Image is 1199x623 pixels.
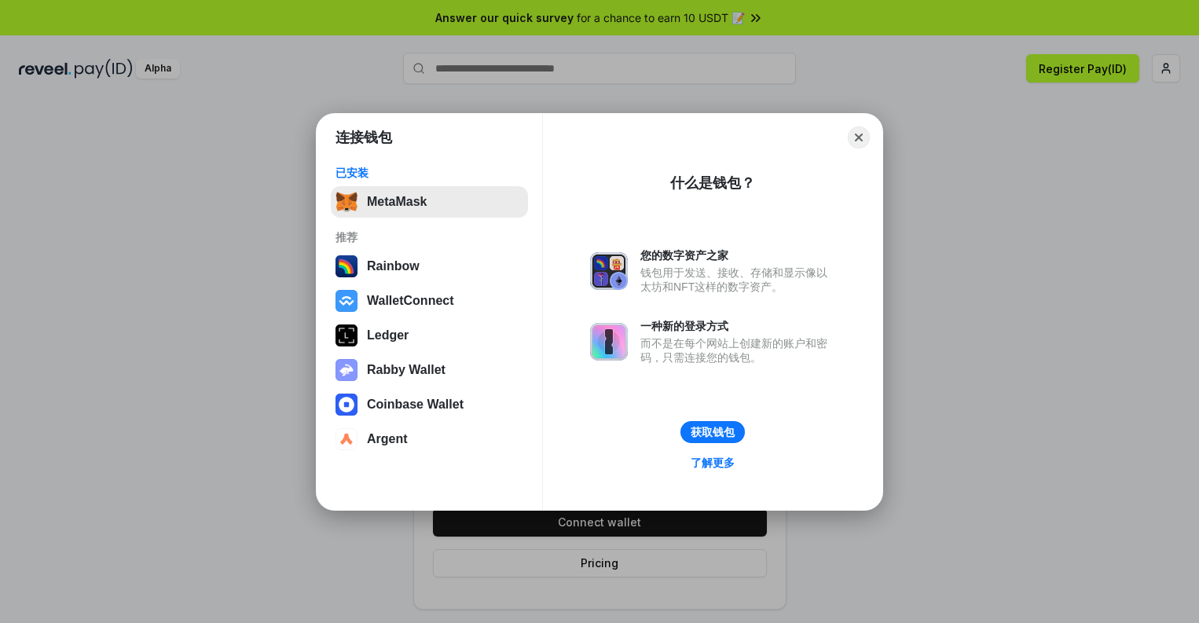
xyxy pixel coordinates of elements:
h1: 连接钱包 [335,128,392,147]
div: 了解更多 [691,456,735,470]
div: Rainbow [367,259,420,273]
div: 一种新的登录方式 [640,319,835,333]
div: 钱包用于发送、接收、存储和显示像以太坊和NFT这样的数字资产。 [640,266,835,294]
div: Argent [367,432,408,446]
div: Ledger [367,328,409,343]
button: MetaMask [331,186,528,218]
img: svg+xml,%3Csvg%20xmlns%3D%22http%3A%2F%2Fwww.w3.org%2F2000%2Fsvg%22%20fill%3D%22none%22%20viewBox... [335,359,357,381]
div: 推荐 [335,230,523,244]
div: 您的数字资产之家 [640,248,835,262]
img: svg+xml,%3Csvg%20width%3D%22120%22%20height%3D%22120%22%20viewBox%3D%220%200%20120%20120%22%20fil... [335,255,357,277]
div: MetaMask [367,195,427,209]
img: svg+xml,%3Csvg%20xmlns%3D%22http%3A%2F%2Fwww.w3.org%2F2000%2Fsvg%22%20fill%3D%22none%22%20viewBox... [590,252,628,290]
div: 获取钱包 [691,425,735,439]
div: 已安装 [335,166,523,180]
button: Coinbase Wallet [331,389,528,420]
button: Ledger [331,320,528,351]
img: svg+xml,%3Csvg%20xmlns%3D%22http%3A%2F%2Fwww.w3.org%2F2000%2Fsvg%22%20width%3D%2228%22%20height%3... [335,324,357,346]
button: Rabby Wallet [331,354,528,386]
button: Argent [331,423,528,455]
a: 了解更多 [681,453,744,473]
img: svg+xml,%3Csvg%20xmlns%3D%22http%3A%2F%2Fwww.w3.org%2F2000%2Fsvg%22%20fill%3D%22none%22%20viewBox... [590,323,628,361]
img: svg+xml,%3Csvg%20fill%3D%22none%22%20height%3D%2233%22%20viewBox%3D%220%200%2035%2033%22%20width%... [335,191,357,213]
button: Close [848,126,870,148]
button: 获取钱包 [680,421,745,443]
button: WalletConnect [331,285,528,317]
img: svg+xml,%3Csvg%20width%3D%2228%22%20height%3D%2228%22%20viewBox%3D%220%200%2028%2028%22%20fill%3D... [335,428,357,450]
div: Rabby Wallet [367,363,445,377]
div: 什么是钱包？ [670,174,755,192]
div: WalletConnect [367,294,454,308]
img: svg+xml,%3Csvg%20width%3D%2228%22%20height%3D%2228%22%20viewBox%3D%220%200%2028%2028%22%20fill%3D... [335,290,357,312]
img: svg+xml,%3Csvg%20width%3D%2228%22%20height%3D%2228%22%20viewBox%3D%220%200%2028%2028%22%20fill%3D... [335,394,357,416]
div: 而不是在每个网站上创建新的账户和密码，只需连接您的钱包。 [640,336,835,365]
div: Coinbase Wallet [367,398,464,412]
button: Rainbow [331,251,528,282]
